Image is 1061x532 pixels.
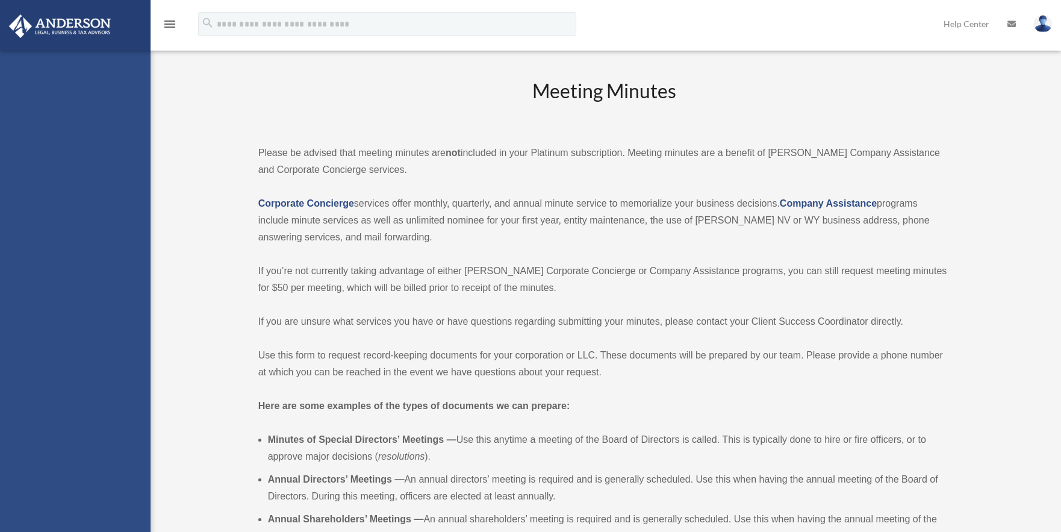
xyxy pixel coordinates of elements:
b: Annual Shareholders’ Meetings — [268,514,424,524]
p: Please be advised that meeting minutes are included in your Platinum subscription. Meeting minute... [258,145,951,178]
img: Anderson Advisors Platinum Portal [5,14,114,38]
b: Annual Directors’ Meetings — [268,474,405,484]
li: An annual directors’ meeting is required and is generally scheduled. Use this when having the ann... [268,471,951,505]
p: Use this form to request record-keeping documents for your corporation or LLC. These documents wi... [258,347,951,381]
a: menu [163,21,177,31]
a: Corporate Concierge [258,198,354,208]
i: search [201,16,214,30]
img: User Pic [1034,15,1052,33]
i: menu [163,17,177,31]
strong: Here are some examples of the types of documents we can prepare: [258,401,570,411]
strong: not [446,148,461,158]
p: If you are unsure what services you have or have questions regarding submitting your minutes, ple... [258,313,951,330]
a: Company Assistance [780,198,877,208]
p: services offer monthly, quarterly, and annual minute service to memorialize your business decisio... [258,195,951,246]
li: Use this anytime a meeting of the Board of Directors is called. This is typically done to hire or... [268,431,951,465]
h2: Meeting Minutes [258,78,951,128]
b: Minutes of Special Directors’ Meetings — [268,434,456,445]
p: If you’re not currently taking advantage of either [PERSON_NAME] Corporate Concierge or Company A... [258,263,951,296]
em: resolutions [378,451,425,462]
